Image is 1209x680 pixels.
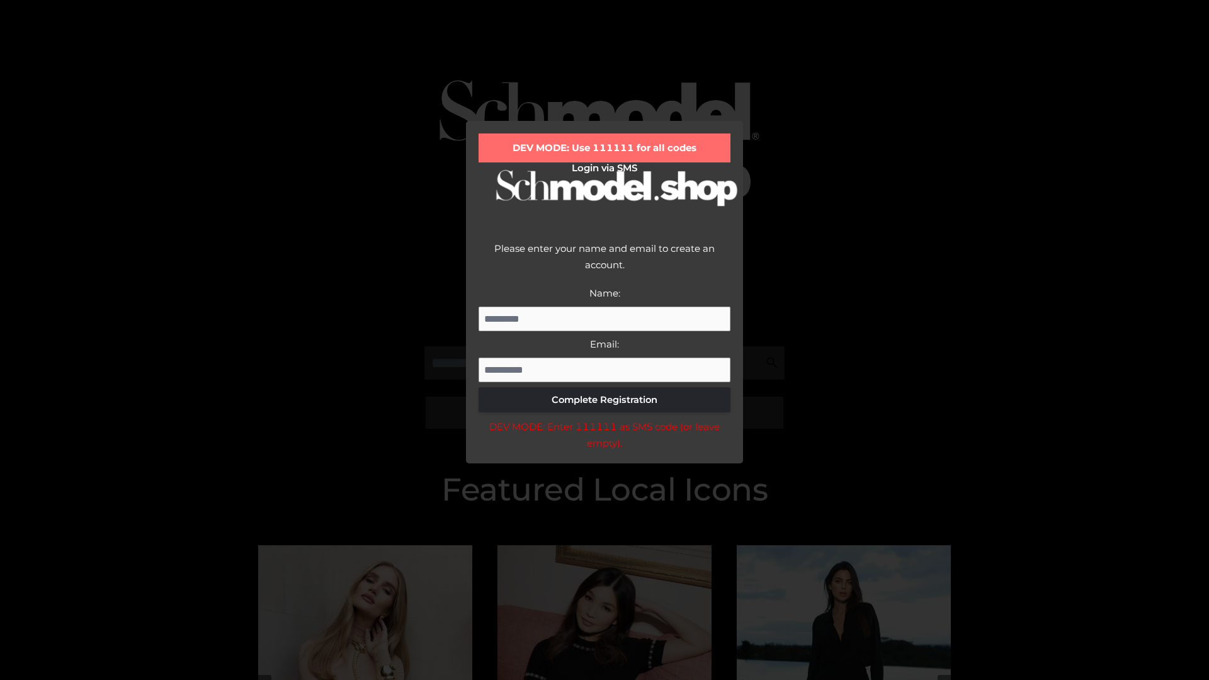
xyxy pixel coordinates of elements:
label: Name: [589,287,620,299]
label: Email: [590,338,619,350]
div: DEV MODE: Use 111111 for all codes [479,133,730,162]
div: DEV MODE: Enter 111111 as SMS code (or leave empty). [479,419,730,451]
button: Complete Registration [479,387,730,412]
h2: Login via SMS [479,162,730,174]
div: Please enter your name and email to create an account. [479,241,730,285]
